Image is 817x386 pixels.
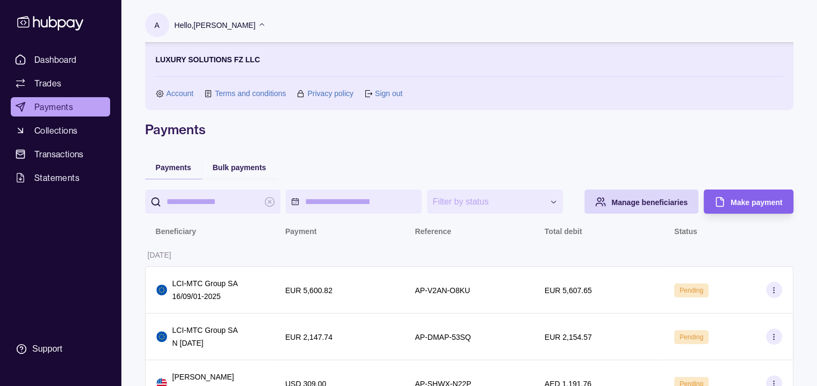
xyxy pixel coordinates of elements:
h1: Payments [145,121,793,138]
p: AP-DMAP-53SQ [415,333,471,341]
p: 16/09/01-2025 [172,290,238,302]
p: EUR 5,600.82 [285,286,332,295]
a: Sign out [375,88,402,99]
span: Payments [156,163,191,172]
span: Pending [679,333,703,341]
p: LCI-MTC Group SA [172,324,238,336]
div: Support [32,343,62,355]
a: Dashboard [11,50,110,69]
p: N [DATE] [172,337,238,349]
p: Reference [415,227,451,236]
input: search [167,190,259,214]
a: Payments [11,97,110,116]
p: Total debit [545,227,582,236]
p: EUR 2,147.74 [285,333,332,341]
span: Transactions [34,148,84,161]
span: Manage beneficiaries [611,198,688,207]
p: Status [674,227,697,236]
a: Account [167,88,194,99]
span: Dashboard [34,53,77,66]
a: Privacy policy [307,88,353,99]
a: Trades [11,74,110,93]
span: Make payment [731,198,782,207]
p: AP-V2AN-O8KU [415,286,470,295]
p: [DATE] [148,251,171,259]
img: eu [156,285,167,295]
a: Collections [11,121,110,140]
p: [PERSON_NAME] [172,371,262,383]
span: Trades [34,77,61,90]
button: Make payment [704,190,793,214]
span: Statements [34,171,79,184]
a: Support [11,338,110,360]
p: Hello, [PERSON_NAME] [175,19,256,31]
p: Beneficiary [156,227,196,236]
p: A [154,19,159,31]
span: Payments [34,100,73,113]
a: Statements [11,168,110,187]
p: EUR 5,607.65 [545,286,592,295]
p: Payment [285,227,316,236]
span: Collections [34,124,77,137]
p: LCI-MTC Group SA [172,278,238,289]
span: Pending [679,287,703,294]
button: Manage beneficiaries [584,190,698,214]
a: Terms and conditions [215,88,286,99]
img: eu [156,331,167,342]
span: Bulk payments [213,163,266,172]
p: LUXURY SOLUTIONS FZ LLC [156,54,260,65]
a: Transactions [11,144,110,164]
p: EUR 2,154.57 [545,333,592,341]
